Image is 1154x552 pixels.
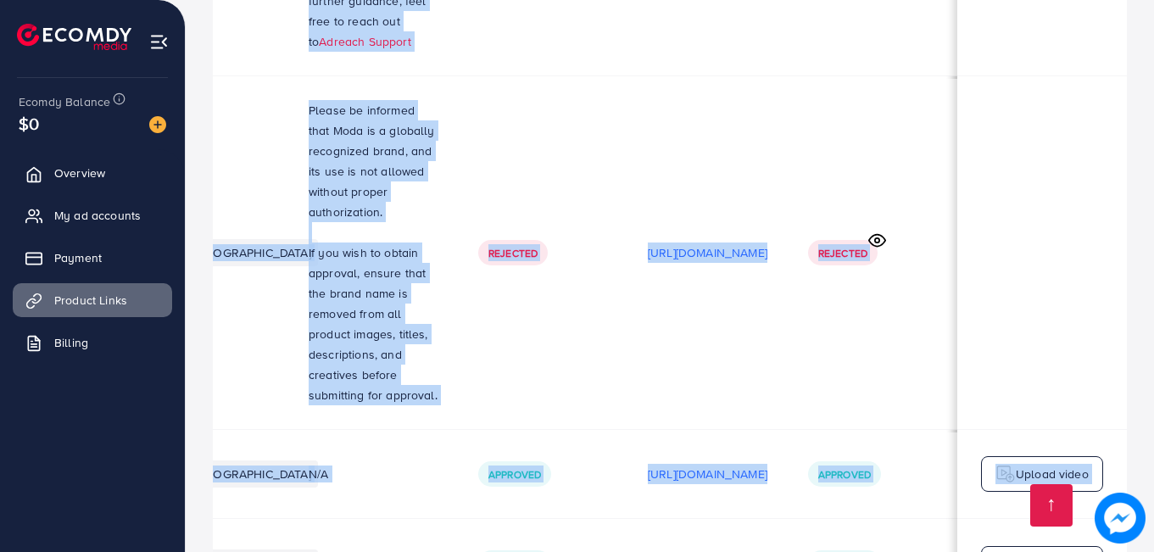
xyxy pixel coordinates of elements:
[1099,497,1140,538] img: image
[13,283,172,317] a: Product Links
[54,249,102,266] span: Payment
[17,24,131,50] img: logo
[488,467,541,482] span: Approved
[13,326,172,360] a: Billing
[13,241,172,275] a: Payment
[995,464,1016,484] img: logo
[149,32,169,52] img: menu
[818,467,871,482] span: Approved
[188,460,318,488] li: [GEOGRAPHIC_DATA]
[818,246,867,260] span: Rejected
[1016,464,1089,484] p: Upload video
[309,466,328,482] span: N/A
[149,116,166,133] img: image
[19,111,39,136] span: $0
[54,334,88,351] span: Billing
[648,243,767,263] p: [URL][DOMAIN_NAME]
[54,292,127,309] span: Product Links
[309,100,438,222] p: Please be informed that Moda is a globally recognized brand, and its use is not allowed without p...
[648,464,767,484] p: [URL][DOMAIN_NAME]
[19,93,110,110] span: Ecomdy Balance
[54,164,105,181] span: Overview
[319,33,410,50] a: Adreach Support
[13,156,172,190] a: Overview
[488,246,538,260] span: Rejected
[13,198,172,232] a: My ad accounts
[188,239,318,266] li: [GEOGRAPHIC_DATA]
[54,207,141,224] span: My ad accounts
[309,243,438,405] p: If you wish to obtain approval, ensure that the brand name is removed from all product images, ti...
